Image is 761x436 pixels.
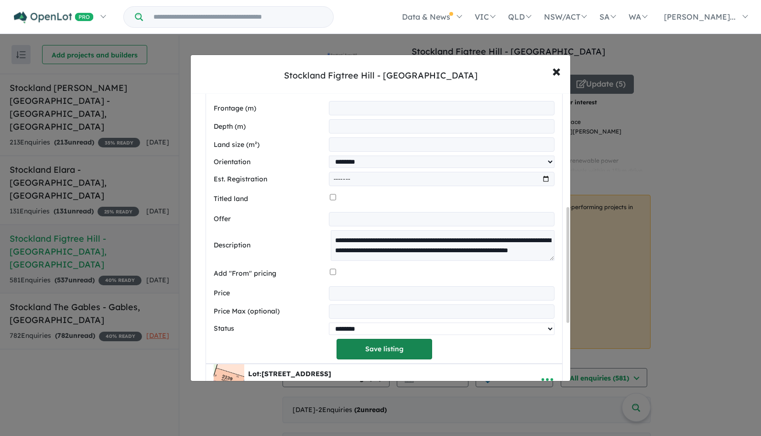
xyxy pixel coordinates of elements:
label: Frontage (m) [214,103,325,114]
label: Depth (m) [214,121,325,133]
div: , West, None, $700,990, Available [248,380,358,391]
label: Add "From" pricing [214,268,326,279]
label: Orientation [214,157,325,168]
label: Price Max (optional) [214,306,325,317]
span: × [552,60,561,81]
span: [PERSON_NAME]... [664,12,736,22]
button: Save listing [337,339,432,359]
img: Openlot PRO Logo White [14,11,94,23]
span: [STREET_ADDRESS] [261,369,331,378]
b: Lot: [248,369,331,378]
label: Offer [214,213,325,225]
label: Description [214,240,327,251]
label: Titled land [214,193,326,205]
label: Status [214,323,325,335]
div: Stockland Figtree Hill - [GEOGRAPHIC_DATA] [284,69,478,82]
label: Price [214,288,325,299]
label: Land size (m²) [214,139,325,151]
label: Est. Registration [214,174,325,185]
img: Stockland%20Figtree%20Hill%20-%20Gilead%20-%20Lot%202239%20-%20Ironbark%20Place___1752120394.webp [214,364,244,395]
input: Try estate name, suburb, builder or developer [145,7,331,27]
